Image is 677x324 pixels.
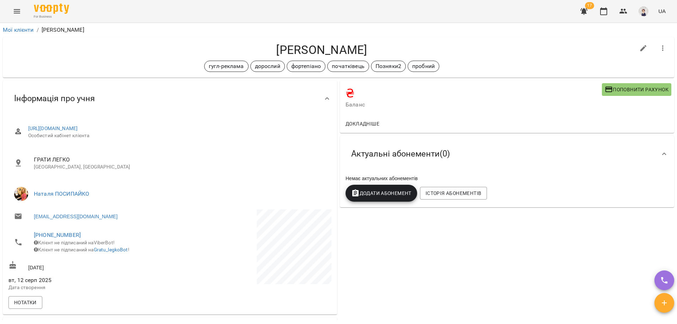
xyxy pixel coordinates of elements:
[639,6,648,16] img: aa85c507d3ef63538953964a1cec316d.png
[250,61,285,72] div: дорослий
[412,62,435,71] p: пробний
[14,93,95,104] span: Інформація про учня
[287,61,325,72] div: фортепіано
[426,189,481,197] span: Історія абонементів
[14,298,37,307] span: Нотатки
[34,14,69,19] span: For Business
[3,26,34,33] a: Мої клієнти
[8,43,635,57] h4: [PERSON_NAME]
[34,190,89,197] a: Наталя ПОСИПАЙКО
[204,61,249,72] div: гугл-реклама
[28,126,78,131] a: [URL][DOMAIN_NAME]
[291,62,321,71] p: фортепіано
[327,61,369,72] div: початківець
[376,62,401,71] p: Позняки2
[14,187,28,201] img: Наталя ПОСИПАЙКО
[605,85,669,94] span: Поповнити рахунок
[34,247,129,252] span: Клієнт не підписаний на !
[34,4,69,14] img: Voopty Logo
[371,61,406,72] div: Позняки2
[94,247,128,252] a: Gratu_legkoBot
[343,117,382,130] button: Докладніше
[37,26,39,34] li: /
[34,213,117,220] a: [EMAIL_ADDRESS][DOMAIN_NAME]
[3,26,674,34] nav: breadcrumb
[351,148,450,159] span: Актуальні абонементи ( 0 )
[585,2,594,9] span: 17
[7,259,170,273] div: [DATE]
[42,26,84,34] p: [PERSON_NAME]
[602,83,671,96] button: Поповнити рахунок
[34,164,326,171] p: [GEOGRAPHIC_DATA], [GEOGRAPHIC_DATA]
[8,276,169,285] span: вт, 12 серп 2025
[420,187,487,200] button: Історія абонементів
[8,296,42,309] button: Нотатки
[658,7,666,15] span: UA
[340,136,674,172] div: Актуальні абонементи(0)
[346,86,602,100] h4: ₴
[344,173,670,183] div: Немає актуальних абонементів
[655,5,669,18] button: UA
[332,62,365,71] p: початківець
[255,62,280,71] p: дорослий
[34,155,326,164] span: ГРАТИ ЛЕГКО
[34,232,81,238] a: [PHONE_NUMBER]
[346,100,602,109] span: Баланс
[3,80,337,117] div: Інформація про учня
[209,62,244,71] p: гугл-реклама
[408,61,439,72] div: пробний
[28,132,326,139] span: Особистий кабінет клієнта
[351,189,411,197] span: Додати Абонемент
[346,120,379,128] span: Докладніше
[8,3,25,20] button: Menu
[346,185,417,202] button: Додати Абонемент
[34,240,115,245] span: Клієнт не підписаний на ViberBot!
[8,284,169,291] p: Дата створення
